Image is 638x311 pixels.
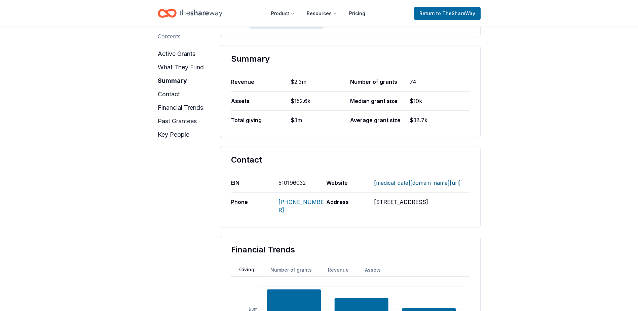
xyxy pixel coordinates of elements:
a: Returnto TheShareWay [414,7,481,20]
button: Assets [357,264,389,276]
button: Revenue [320,264,357,276]
div: Address [326,193,374,219]
div: Financial Trends [231,244,470,255]
div: $3m [291,111,350,130]
div: $10k [410,92,469,110]
button: Product [266,7,300,20]
div: EIN [231,173,279,192]
button: Giving [231,264,262,276]
button: active grants [158,48,195,59]
a: [MEDICAL_DATA][DOMAIN_NAME][URL] [374,174,461,192]
button: summary [158,75,187,86]
div: Median grant size [350,92,410,110]
div: Average grant size [350,111,410,130]
button: contact [158,89,180,100]
nav: Main [266,5,371,21]
button: Number of grants [262,264,320,276]
a: [PHONE_NUMBER] [278,199,324,213]
div: $2.3m [291,72,350,91]
a: Pricing [344,7,371,20]
span: to TheShareWay [436,10,475,16]
div: 510196032 [278,173,326,192]
span: [STREET_ADDRESS] [374,199,428,205]
button: what they fund [158,62,204,73]
div: Phone [231,193,279,219]
div: $152.6k [291,92,350,110]
div: $38.7k [410,111,469,130]
button: financial trends [158,102,203,113]
button: key people [158,129,189,140]
div: Contents [158,32,181,40]
div: Website [326,173,374,192]
div: Revenue [231,72,291,91]
div: Number of grants [350,72,410,91]
div: Contact [231,154,470,165]
div: Total giving [231,111,291,130]
a: Home [158,5,222,21]
div: Summary [231,54,470,64]
button: Resources [301,7,342,20]
div: 74 [410,72,469,91]
button: past grantees [158,116,197,127]
span: Return [419,9,475,18]
div: Assets [231,92,291,110]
